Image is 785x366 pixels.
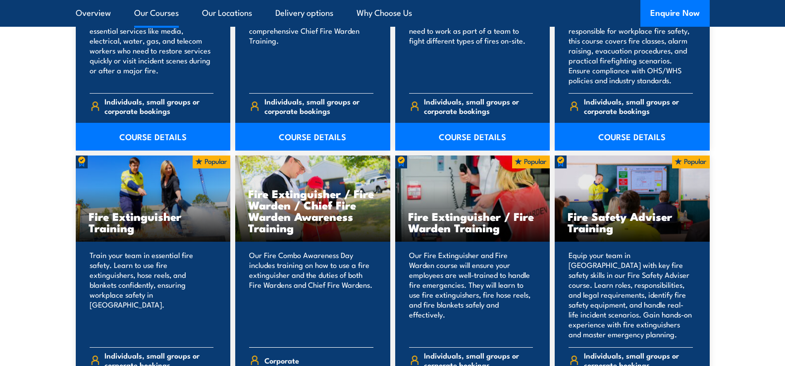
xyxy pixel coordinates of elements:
span: Individuals, small groups or corporate bookings [264,97,373,115]
h3: Fire Extinguisher / Fire Warden Training [408,210,537,233]
p: Our Fire Combo Awareness Day includes training on how to use a fire extinguisher and the duties o... [249,250,373,339]
span: Individuals, small groups or corporate bookings [105,97,213,115]
a: COURSE DETAILS [395,123,550,151]
span: Individuals, small groups or corporate bookings [584,97,693,115]
a: COURSE DETAILS [76,123,231,151]
span: Individuals, small groups or corporate bookings [424,97,533,115]
p: Equip your team in [GEOGRAPHIC_DATA] with key fire safety skills in our Fire Safety Adviser cours... [569,250,693,339]
h3: Fire Extinguisher / Fire Warden / Chief Fire Warden Awareness Training [248,188,377,233]
p: Our Fire Extinguisher and Fire Warden course will ensure your employees are well-trained to handl... [409,250,533,339]
p: Train your team in essential fire safety. Learn to use fire extinguishers, hose reels, and blanke... [90,250,214,339]
a: COURSE DETAILS [235,123,390,151]
h3: Fire Safety Adviser Training [568,210,697,233]
a: COURSE DETAILS [555,123,710,151]
h3: Fire Extinguisher Training [89,210,218,233]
